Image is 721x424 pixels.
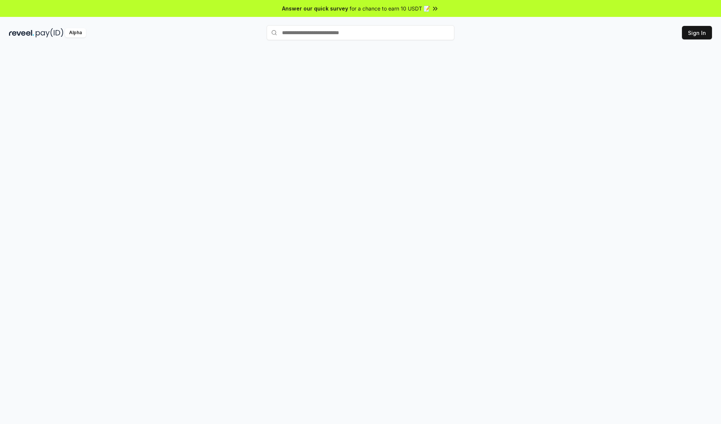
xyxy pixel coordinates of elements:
img: reveel_dark [9,28,34,38]
span: for a chance to earn 10 USDT 📝 [350,5,430,12]
div: Alpha [65,28,86,38]
button: Sign In [682,26,712,39]
span: Answer our quick survey [282,5,348,12]
img: pay_id [36,28,63,38]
